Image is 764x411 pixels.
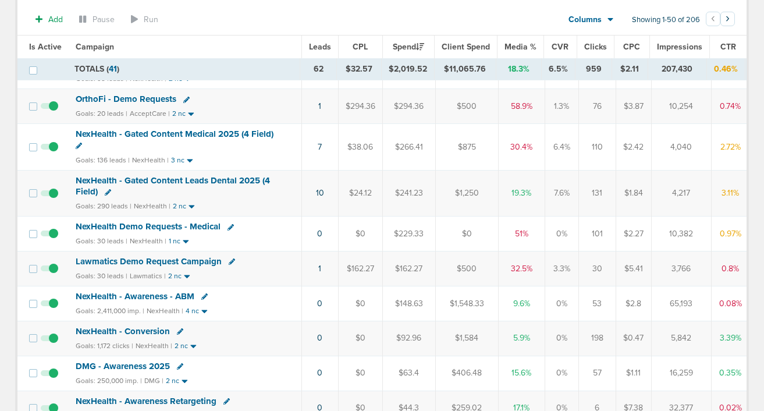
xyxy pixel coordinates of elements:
[317,368,322,378] a: 0
[76,256,222,267] span: Lawmatics Demo Request Campaign
[496,59,542,80] td: 18.3%
[442,42,490,52] span: Client Spend
[317,299,322,309] a: 0
[76,175,270,197] span: NexHealth - Gated Content Leads Dental 2025 (4 Field)
[711,286,749,321] td: 0.08%
[435,89,498,124] td: $500
[498,321,545,356] td: 5.9%
[616,356,651,391] td: $1.11
[353,42,368,52] span: CPL
[711,217,749,251] td: 0.97%
[382,170,435,216] td: $241.23
[711,170,749,216] td: 3.11%
[382,124,435,170] td: $266.41
[435,251,498,286] td: $500
[552,42,568,52] span: CVR
[651,170,711,216] td: 4,217
[578,251,616,286] td: 30
[542,59,575,80] td: 6.5%
[318,264,321,274] a: 1
[76,129,273,139] span: NexHealth - Gated Content Medical 2025 (4 Field)
[545,321,578,356] td: 0%
[498,89,545,124] td: 58.9%
[76,109,127,118] small: Goals: 20 leads |
[76,156,130,165] small: Goals: 136 leads |
[130,109,170,118] small: AcceptCare |
[545,251,578,286] td: 3.3%
[434,59,496,80] td: $11,065.76
[76,221,221,232] span: NexHealth Demo Requests - Medical
[338,356,382,391] td: $0
[318,142,322,152] a: 7
[175,342,188,350] small: 2 nc
[616,286,651,321] td: $2.8
[435,286,498,321] td: $1,548.33
[316,188,324,198] a: 10
[578,170,616,216] td: 131
[575,59,612,80] td: 959
[498,356,545,391] td: 15.6%
[578,89,616,124] td: 76
[711,321,749,356] td: 3.39%
[498,286,545,321] td: 9.6%
[336,59,381,80] td: $32.57
[76,307,144,316] small: Goals: 2,411,000 imp. |
[616,251,651,286] td: $5.41
[393,42,424,52] span: Spend
[616,170,651,216] td: $1.84
[338,89,382,124] td: $294.36
[29,11,69,28] button: Add
[706,13,735,27] ul: Pagination
[616,217,651,251] td: $2.27
[435,124,498,170] td: $875
[338,124,382,170] td: $38.06
[435,217,498,251] td: $0
[76,342,133,350] small: Goals: 1,172 clicks |
[545,170,578,216] td: 7.6%
[76,202,132,211] small: Goals: 290 leads |
[545,286,578,321] td: 0%
[616,321,651,356] td: $0.47
[76,42,114,52] span: Campaign
[382,89,435,124] td: $294.36
[309,42,331,52] span: Leads
[76,377,142,385] small: Goals: 250,000 imp. |
[584,42,607,52] span: Clicks
[382,217,435,251] td: $229.33
[707,59,745,80] td: 0.46%
[651,251,711,286] td: 3,766
[720,12,735,26] button: Go to next page
[545,356,578,391] td: 0%
[76,237,127,246] small: Goals: 30 leads |
[651,286,711,321] td: 65,193
[130,237,166,245] small: NexHealth |
[651,217,711,251] td: 10,382
[144,377,164,385] small: DMG |
[381,59,434,80] td: $2,019.52
[29,42,62,52] span: Is Active
[134,202,170,210] small: NexHealth |
[186,307,199,316] small: 4 nc
[318,101,321,111] a: 1
[168,272,182,281] small: 2 nc
[317,229,322,239] a: 0
[711,124,749,170] td: 2.72%
[578,356,616,391] td: 57
[76,272,127,281] small: Goals: 30 leads |
[711,251,749,286] td: 0.8%
[147,307,183,315] small: NexHealth |
[623,42,640,52] span: CPC
[578,321,616,356] td: 198
[498,124,545,170] td: 30.4%
[612,59,648,80] td: $2.11
[498,217,545,251] td: 51%
[651,321,711,356] td: 5,842
[632,15,700,25] span: Showing 1-50 of 206
[648,59,706,80] td: 207,430
[435,170,498,216] td: $1,250
[545,217,578,251] td: 0%
[578,286,616,321] td: 53
[382,286,435,321] td: $148.63
[382,356,435,391] td: $63.4
[317,333,322,343] a: 0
